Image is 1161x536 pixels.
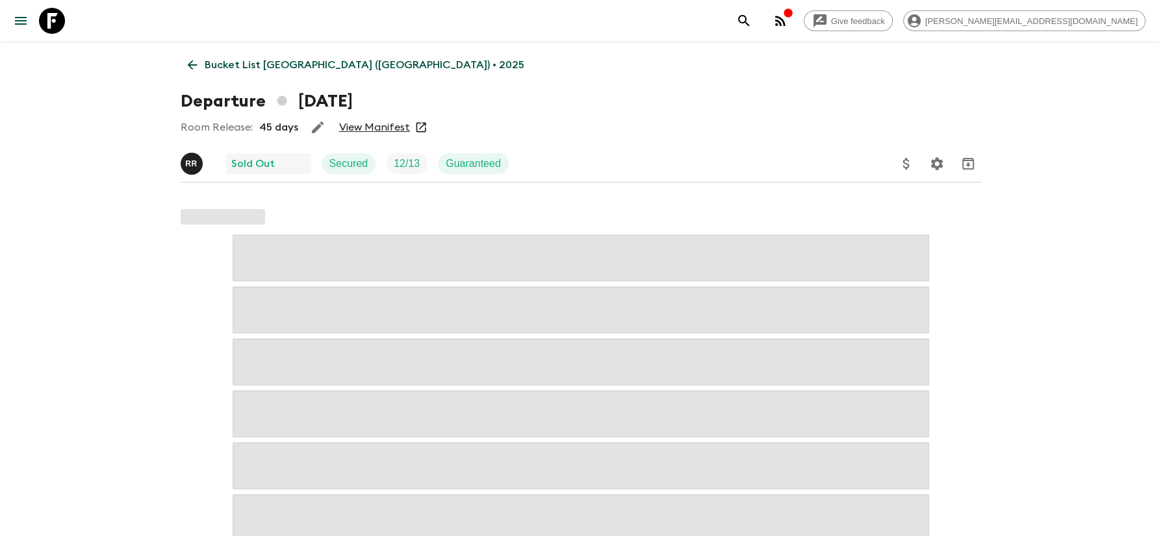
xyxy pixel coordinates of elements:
[386,153,427,174] div: Trip Fill
[804,10,893,31] a: Give feedback
[339,121,410,134] a: View Manifest
[918,16,1145,26] span: [PERSON_NAME][EMAIL_ADDRESS][DOMAIN_NAME]
[185,159,198,169] p: R R
[824,16,892,26] span: Give feedback
[259,120,298,135] p: 45 days
[446,156,501,172] p: Guaranteed
[322,153,376,174] div: Secured
[8,8,34,34] button: menu
[731,8,757,34] button: search adventures
[924,151,950,177] button: Settings
[893,151,919,177] button: Update Price, Early Bird Discount and Costs
[181,120,253,135] p: Room Release:
[181,157,205,167] span: Roland Rau
[181,52,531,78] a: Bucket List [GEOGRAPHIC_DATA] ([GEOGRAPHIC_DATA]) • 2025
[231,156,275,172] p: Sold Out
[181,153,205,175] button: RR
[394,156,420,172] p: 12 / 13
[903,10,1145,31] div: [PERSON_NAME][EMAIL_ADDRESS][DOMAIN_NAME]
[955,151,981,177] button: Archive (Completed, Cancelled or Unsynced Departures only)
[205,57,524,73] p: Bucket List [GEOGRAPHIC_DATA] ([GEOGRAPHIC_DATA]) • 2025
[181,88,353,114] h1: Departure [DATE]
[329,156,368,172] p: Secured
